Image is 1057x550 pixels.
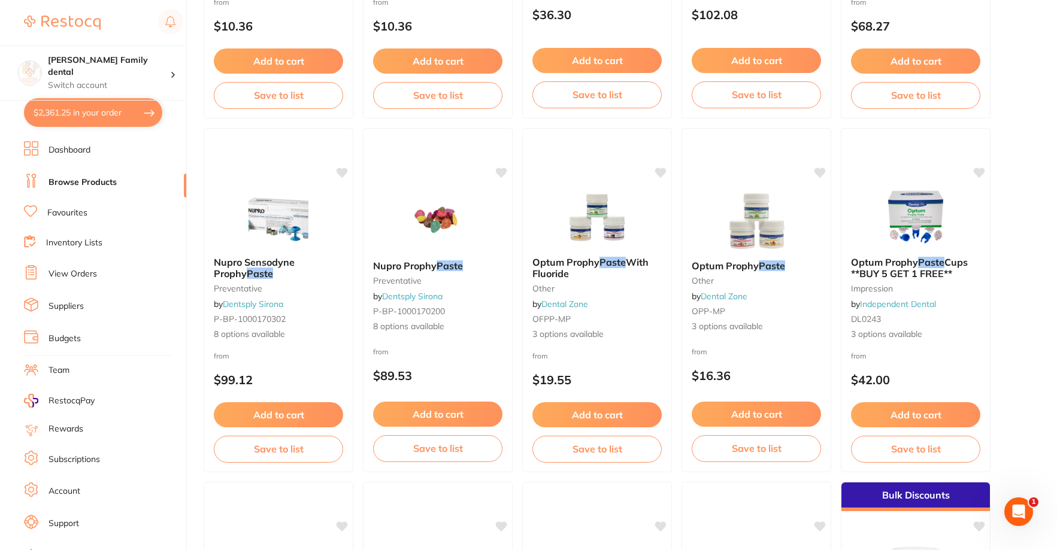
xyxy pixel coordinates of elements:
[918,256,944,268] em: Paste
[851,82,980,108] button: Save to list
[692,306,725,317] span: OPP-MP
[382,291,443,302] a: Dentsply Sirona
[373,260,502,271] b: Nupro Prophy Paste
[860,299,936,309] a: Independent Dental
[49,485,80,497] a: Account
[532,256,599,268] span: Optum Prophy
[24,394,38,408] img: RestocqPay
[692,260,821,271] b: Optum Prophy Paste
[19,61,41,84] img: Westbrook Family dental
[214,299,283,309] span: by
[851,256,968,279] span: Cups **BUY 5 GET 1 FREE**
[851,402,980,427] button: Add to cart
[373,19,502,33] p: $10.36
[558,187,636,247] img: Optum Prophy Paste With Fluoride
[247,268,273,279] em: Paste
[692,260,759,272] span: Optum Prophy
[877,187,955,247] img: Optum Prophy Paste Cups **BUY 5 GET 1 FREE**
[214,19,343,33] p: $10.36
[692,347,707,356] span: from
[692,8,821,22] p: $102.08
[692,276,821,285] small: other
[851,48,980,74] button: Add to cart
[49,454,100,466] a: Subscriptions
[214,402,343,427] button: Add to cart
[717,191,795,251] img: Optum Prophy Paste
[1029,497,1038,507] span: 1
[373,306,445,317] span: P-BP-1000170200
[851,351,867,360] span: from
[692,369,821,382] p: $16.36
[373,435,502,461] button: Save to list
[214,48,343,74] button: Add to cart
[851,257,980,279] b: Optum Prophy Paste Cups **BUY 5 GET 1 FREE**
[851,299,936,309] span: by
[692,81,821,108] button: Save to list
[851,373,980,387] p: $42.00
[599,256,626,268] em: Paste
[851,329,980,341] span: 3 options available
[214,436,343,462] button: Save to list
[49,144,90,156] a: Dashboard
[49,364,69,376] a: Team
[373,369,502,382] p: $89.53
[532,284,662,293] small: other
[541,299,588,309] a: Dental Zone
[1004,497,1033,526] iframe: Intercom live chat
[49,518,79,530] a: Support
[49,333,81,345] a: Budgets
[373,276,502,285] small: preventative
[532,351,548,360] span: from
[532,436,662,462] button: Save to list
[373,82,502,108] button: Save to list
[47,207,87,219] a: Favourites
[214,256,295,279] span: Nupro Sensodyne Prophy
[692,402,821,427] button: Add to cart
[692,435,821,461] button: Save to list
[48,80,170,92] p: Switch account
[841,482,990,511] div: Bulk Discounts
[214,257,343,279] b: Nupro Sensodyne Prophy Paste
[532,402,662,427] button: Add to cart
[532,329,662,341] span: 3 options available
[24,98,162,127] button: $2,361.25 in your order
[49,423,83,435] a: Rewards
[214,314,286,324] span: P-BP-1000170302
[48,54,170,78] h4: Westbrook Family dental
[532,8,662,22] p: $36.30
[851,284,980,293] small: impression
[532,299,588,309] span: by
[437,260,463,272] em: Paste
[532,256,649,279] span: With Fluoride
[759,260,785,272] em: Paste
[532,314,571,324] span: OFPP-MP
[692,321,821,333] span: 3 options available
[24,9,101,37] a: Restocq Logo
[214,329,343,341] span: 8 options available
[373,321,502,333] span: 8 options available
[24,394,95,408] a: RestocqPay
[49,177,117,189] a: Browse Products
[532,48,662,73] button: Add to cart
[532,257,662,279] b: Optum Prophy Paste With Fluoride
[214,373,343,387] p: $99.12
[851,256,918,268] span: Optum Prophy
[373,260,437,272] span: Nupro Prophy
[851,314,881,324] span: DL0243
[692,48,821,73] button: Add to cart
[373,402,502,427] button: Add to cart
[851,19,980,33] p: $68.27
[532,373,662,387] p: $19.55
[692,291,747,302] span: by
[532,81,662,108] button: Save to list
[214,284,343,293] small: preventative
[223,299,283,309] a: Dentsply Sirona
[373,48,502,74] button: Add to cart
[49,395,95,407] span: RestocqPay
[214,351,229,360] span: from
[46,237,102,249] a: Inventory Lists
[373,347,389,356] span: from
[240,187,317,247] img: Nupro Sensodyne Prophy Paste
[49,268,97,280] a: View Orders
[399,191,477,251] img: Nupro Prophy Paste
